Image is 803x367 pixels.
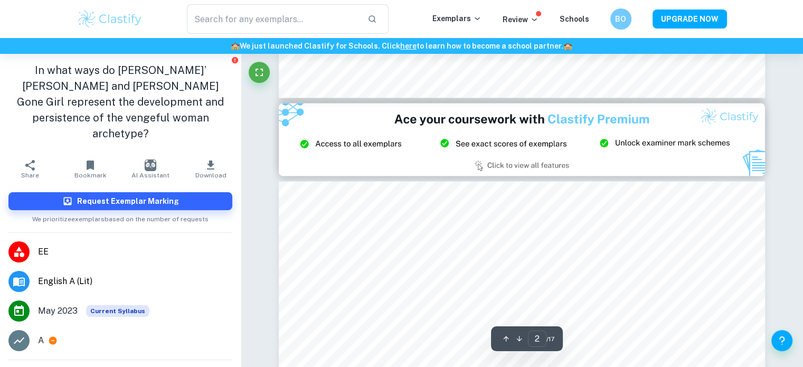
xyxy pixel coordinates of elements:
[86,305,149,317] span: Current Syllabus
[77,8,144,30] img: Clastify logo
[38,305,78,317] span: May 2023
[145,159,156,171] img: AI Assistant
[38,334,44,347] p: A
[279,103,766,176] img: Ad
[771,330,792,351] button: Help and Feedback
[38,275,232,288] span: English A (Lit)
[653,10,727,29] button: UPGRADE NOW
[249,62,270,83] button: Fullscreen
[32,210,209,224] span: We prioritize exemplars based on the number of requests
[181,154,241,184] button: Download
[74,172,107,179] span: Bookmark
[432,13,481,24] p: Exemplars
[615,13,627,25] h6: BO
[8,192,232,210] button: Request Exemplar Marking
[610,8,631,30] button: BO
[400,42,417,50] a: here
[8,62,232,142] h1: In what ways do [PERSON_NAME]’ [PERSON_NAME] and [PERSON_NAME] Gone Girl represent the developmen...
[60,154,120,184] button: Bookmark
[21,172,39,179] span: Share
[86,305,149,317] div: This exemplar is based on the current syllabus. Feel free to refer to it for inspiration/ideas wh...
[2,40,801,52] h6: We just launched Clastify for Schools. Click to learn how to become a school partner.
[38,246,232,258] span: EE
[503,14,539,25] p: Review
[546,334,554,344] span: / 17
[120,154,181,184] button: AI Assistant
[195,172,226,179] span: Download
[77,195,179,207] h6: Request Exemplar Marking
[131,172,169,179] span: AI Assistant
[560,15,589,23] a: Schools
[563,42,572,50] span: 🏫
[187,4,360,34] input: Search for any exemplars...
[231,56,239,64] button: Report issue
[231,42,240,50] span: 🏫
